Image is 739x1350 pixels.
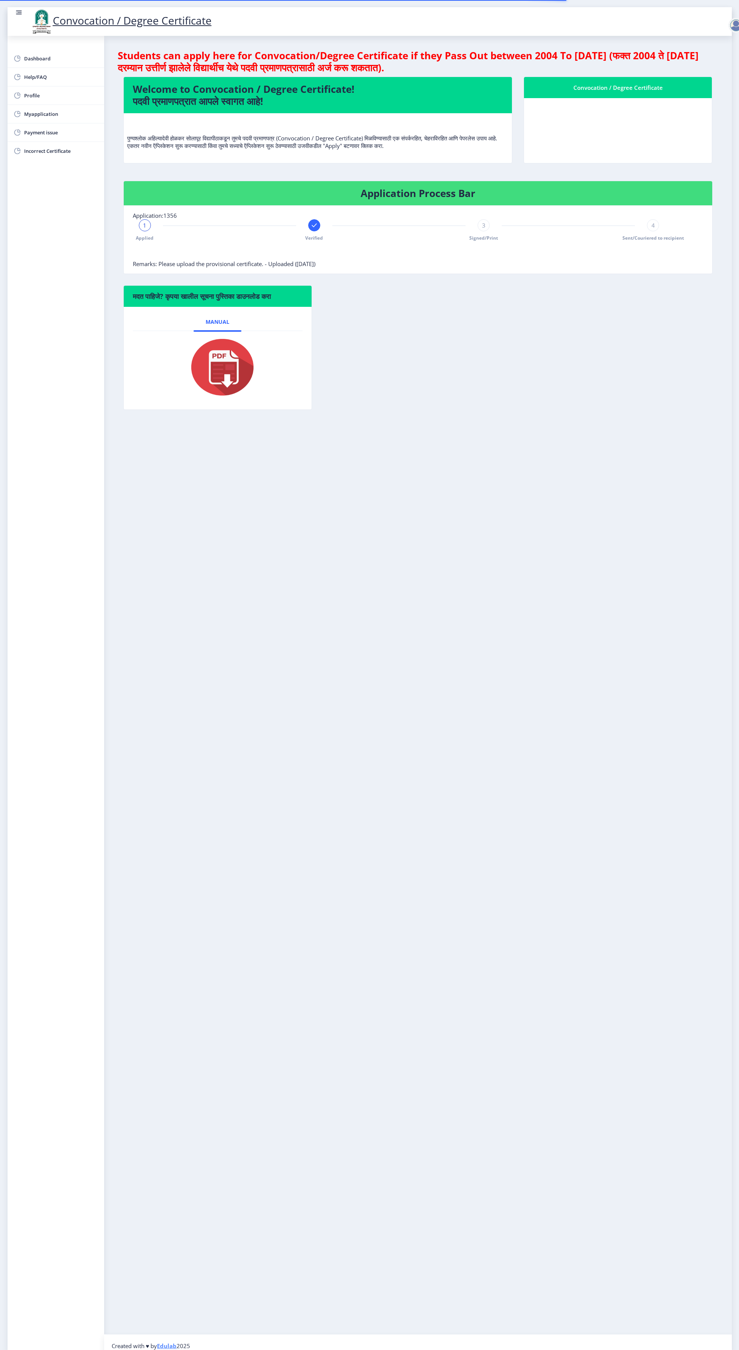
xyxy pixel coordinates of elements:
[24,72,98,82] span: Help/FAQ
[118,49,718,74] h4: Students can apply here for Convocation/Degree Certificate if they Pass Out between 2004 To [DATE...
[30,13,212,28] a: Convocation / Degree Certificate
[305,235,323,241] span: Verified
[133,83,503,107] h4: Welcome to Convocation / Degree Certificate! पदवी प्रमाणपत्रात आपले स्वागत आहे!
[133,292,303,301] h6: मदत पाहिजे? कृपया खालील सूचना पुस्तिका डाउनलोड करा
[180,337,255,397] img: pdf.png
[112,1342,191,1350] span: Created with ♥ by 2025
[8,123,104,142] a: Payment issue
[133,260,315,268] span: Remarks: Please upload the provisional certificate. - Uploaded ([DATE])
[8,86,104,105] a: Profile
[8,142,104,160] a: Incorrect Certificate
[127,119,509,149] p: पुण्यश्लोक अहिल्यादेवी होळकर सोलापूर विद्यापीठाकडून तुमचे पदवी प्रमाणपत्र (Convocation / Degree C...
[24,146,98,155] span: Incorrect Certificate
[206,319,229,325] span: Manual
[24,54,98,63] span: Dashboard
[651,222,655,229] span: 4
[24,109,98,119] span: Myapplication
[533,83,703,92] div: Convocation / Degree Certificate
[622,235,684,241] span: Sent/Couriered to recipient
[133,212,177,219] span: Application:1356
[143,222,146,229] span: 1
[136,235,154,241] span: Applied
[194,313,241,331] a: Manual
[8,105,104,123] a: Myapplication
[469,235,498,241] span: Signed/Print
[8,49,104,68] a: Dashboard
[133,187,703,199] h4: Application Process Bar
[8,68,104,86] a: Help/FAQ
[24,91,98,100] span: Profile
[482,222,485,229] span: 3
[157,1342,177,1350] a: Edulab
[24,128,98,137] span: Payment issue
[30,9,53,34] img: logo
